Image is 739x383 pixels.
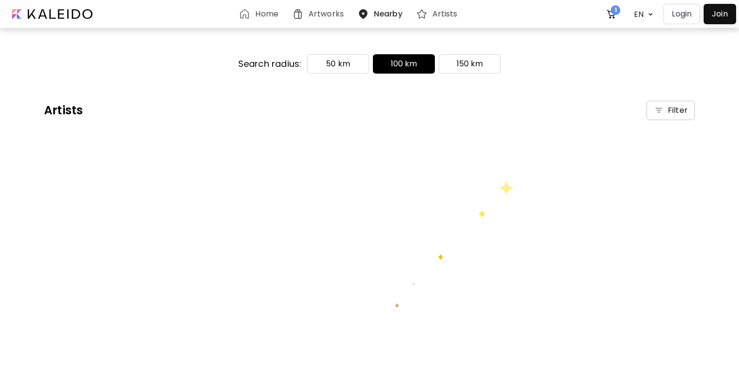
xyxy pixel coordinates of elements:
img: cart [606,8,617,20]
button: Login [663,4,700,24]
p: 100 km [391,58,417,70]
div: EN [629,6,646,23]
span: 1 [611,5,620,15]
img: arrow down [646,10,656,19]
p: Artists [44,102,83,119]
h6: Nearby [374,10,402,18]
h6: Artists [432,10,458,18]
h6: Home [255,10,278,18]
p: 150 km [457,58,483,70]
a: Nearby [357,8,406,20]
p: Login [672,8,692,20]
button: 100 km [373,54,435,74]
button: 50 km [307,54,369,74]
button: 150 km [439,54,501,74]
h6: Artworks [308,10,344,18]
a: Artists [416,8,462,20]
h6: Filter [668,105,688,116]
a: Login [663,4,704,24]
button: Filter [647,101,695,120]
a: Artworks [292,8,348,20]
p: Search radius: [238,58,301,70]
a: Join [704,4,736,24]
p: 50 km [326,58,350,70]
a: Home [239,8,282,20]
